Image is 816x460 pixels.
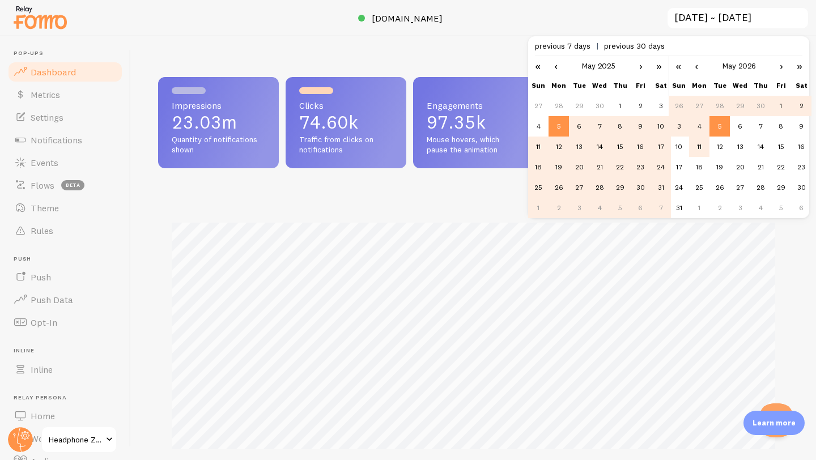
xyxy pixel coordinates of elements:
[14,255,124,263] span: Push
[689,75,709,96] th: Mon
[31,271,51,283] span: Push
[791,157,811,177] td: 23/05/2026
[750,96,771,116] td: 30/04/2026
[549,157,569,177] td: 19/05/2025
[730,75,750,96] th: Wed
[709,177,730,198] td: 26/05/2026
[7,174,124,197] a: Flows beta
[790,56,809,75] a: »
[750,198,771,218] td: 04/06/2026
[598,61,615,71] a: 2025
[589,198,610,218] td: 04/06/2025
[589,75,610,96] th: Wed
[689,137,709,157] td: 11/05/2026
[610,137,630,157] td: 15/05/2025
[610,75,630,96] th: Thu
[31,157,58,168] span: Events
[750,177,771,198] td: 28/05/2026
[7,311,124,334] a: Opt-In
[569,198,589,218] td: 03/06/2025
[528,177,549,198] td: 25/05/2025
[172,113,265,131] p: 23.03m
[651,116,671,137] td: 10/05/2025
[528,56,547,75] a: «
[750,75,771,96] th: Thu
[709,96,730,116] td: 28/04/2026
[528,75,549,96] th: Sun
[630,116,651,137] td: 09/05/2025
[651,96,671,116] td: 03/05/2025
[528,137,549,157] td: 11/05/2025
[791,75,811,96] th: Sat
[709,116,730,137] td: 05/05/2026
[630,75,651,96] th: Fri
[528,157,549,177] td: 18/05/2025
[569,137,589,157] td: 13/05/2025
[709,75,730,96] th: Tue
[427,101,520,110] span: Engagements
[12,3,69,32] img: fomo-relay-logo-orange.svg
[41,426,117,453] a: Headphone Zone
[791,198,811,218] td: 06/06/2026
[669,56,688,75] a: «
[630,96,651,116] td: 02/05/2025
[689,198,709,218] td: 01/06/2026
[7,83,124,106] a: Metrics
[569,116,589,137] td: 06/05/2025
[31,410,55,421] span: Home
[791,137,811,157] td: 16/05/2026
[669,177,689,198] td: 24/05/2026
[535,41,604,51] span: previous 7 days
[669,96,689,116] td: 26/04/2026
[773,56,790,75] a: ›
[738,61,756,71] a: 2026
[172,135,265,155] span: Quantity of notifications shown
[771,177,791,198] td: 29/05/2026
[630,137,651,157] td: 16/05/2025
[582,61,596,71] a: May
[750,116,771,137] td: 07/05/2026
[31,134,82,146] span: Notifications
[7,61,124,83] a: Dashboard
[7,404,124,427] a: Home
[7,151,124,174] a: Events
[549,177,569,198] td: 26/05/2025
[549,75,569,96] th: Mon
[31,317,57,328] span: Opt-In
[610,157,630,177] td: 22/05/2025
[31,202,59,214] span: Theme
[791,96,811,116] td: 02/05/2026
[31,180,54,191] span: Flows
[610,177,630,198] td: 29/05/2025
[7,129,124,151] a: Notifications
[689,96,709,116] td: 27/04/2026
[61,180,84,190] span: beta
[547,56,564,75] a: ‹
[172,101,265,110] span: Impressions
[730,157,750,177] td: 20/05/2026
[31,66,76,78] span: Dashboard
[7,266,124,288] a: Push
[730,137,750,157] td: 13/05/2026
[49,433,103,446] span: Headphone Zone
[569,177,589,198] td: 27/05/2025
[427,135,520,155] span: Mouse hovers, which pause the animation
[7,106,124,129] a: Settings
[299,135,393,155] span: Traffic from clicks on notifications
[610,116,630,137] td: 08/05/2025
[791,116,811,137] td: 09/05/2026
[589,116,610,137] td: 07/05/2025
[549,198,569,218] td: 02/06/2025
[299,113,393,131] p: 74.60k
[589,177,610,198] td: 28/05/2025
[669,137,689,157] td: 10/05/2026
[14,394,124,402] span: Relay Persona
[669,75,689,96] th: Sun
[771,116,791,137] td: 08/05/2026
[651,177,671,198] td: 31/05/2025
[759,403,793,437] iframe: Help Scout Beacon - Open
[31,225,53,236] span: Rules
[427,113,520,131] p: 97.35k
[709,157,730,177] td: 19/05/2026
[630,177,651,198] td: 30/05/2025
